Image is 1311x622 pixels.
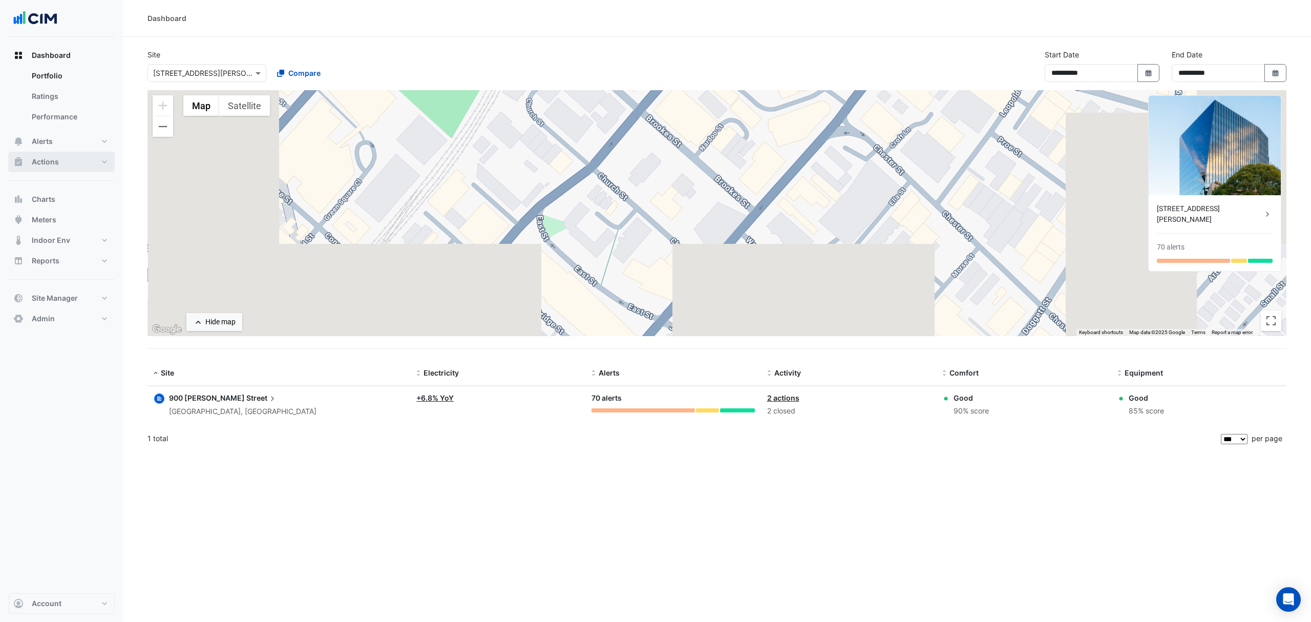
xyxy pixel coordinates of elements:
[8,308,115,329] button: Admin
[1212,329,1253,335] a: Report a map error
[153,116,173,137] button: Zoom out
[1144,69,1153,77] fa-icon: Select Date
[13,136,24,147] app-icon: Alerts
[13,215,24,225] app-icon: Meters
[8,189,115,210] button: Charts
[24,86,115,107] a: Ratings
[150,323,184,336] img: Google
[1261,310,1281,331] button: Toggle fullscreen view
[954,392,989,403] div: Good
[1129,392,1164,403] div: Good
[32,256,59,266] span: Reports
[767,405,930,417] div: 2 closed
[8,288,115,308] button: Site Manager
[8,45,115,66] button: Dashboard
[13,194,24,204] app-icon: Charts
[24,107,115,127] a: Performance
[13,293,24,303] app-icon: Site Manager
[8,152,115,172] button: Actions
[1149,96,1281,195] img: 900 Ann Street
[599,368,620,377] span: Alerts
[32,314,55,324] span: Admin
[774,368,801,377] span: Activity
[1129,405,1164,417] div: 85% score
[13,256,24,266] app-icon: Reports
[8,593,115,614] button: Account
[1045,49,1079,60] label: Start Date
[161,368,174,377] span: Site
[32,293,78,303] span: Site Manager
[1125,368,1163,377] span: Equipment
[1252,434,1282,443] span: per page
[32,157,59,167] span: Actions
[147,426,1219,451] div: 1 total
[32,136,53,147] span: Alerts
[169,393,245,402] span: 900 [PERSON_NAME]
[767,393,799,402] a: 2 actions
[32,50,71,60] span: Dashboard
[1129,329,1185,335] span: Map data ©2025 Google
[8,131,115,152] button: Alerts
[169,406,316,418] div: [GEOGRAPHIC_DATA], [GEOGRAPHIC_DATA]
[1157,203,1262,225] div: [STREET_ADDRESS][PERSON_NAME]
[706,189,728,213] img: site-pin-selected.svg
[1172,49,1202,60] label: End Date
[288,68,321,78] span: Compare
[949,368,979,377] span: Comfort
[219,95,270,116] button: Show satellite imagery
[13,314,24,324] app-icon: Admin
[153,95,173,116] button: Zoom in
[150,323,184,336] a: Open this area in Google Maps (opens a new window)
[32,194,55,204] span: Charts
[954,405,989,417] div: 90% score
[147,13,186,24] div: Dashboard
[8,251,115,271] button: Reports
[13,157,24,167] app-icon: Actions
[416,393,454,402] a: +6.8% YoY
[270,64,327,82] button: Compare
[186,313,242,331] button: Hide map
[205,317,236,327] div: Hide map
[12,8,58,29] img: Company Logo
[591,392,754,404] div: 70 alerts
[1191,329,1206,335] a: Terms (opens in new tab)
[1079,329,1123,336] button: Keyboard shortcuts
[24,66,115,86] a: Portfolio
[1157,242,1185,253] div: 70 alerts
[1276,587,1301,612] div: Open Intercom Messenger
[183,95,219,116] button: Show street map
[8,66,115,131] div: Dashboard
[13,235,24,245] app-icon: Indoor Env
[147,49,160,60] label: Site
[246,392,278,404] span: Street
[1271,69,1280,77] fa-icon: Select Date
[424,368,459,377] span: Electricity
[13,50,24,60] app-icon: Dashboard
[32,215,56,225] span: Meters
[8,210,115,230] button: Meters
[8,230,115,251] button: Indoor Env
[32,235,70,245] span: Indoor Env
[32,598,61,609] span: Account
